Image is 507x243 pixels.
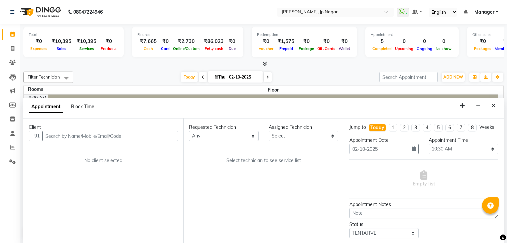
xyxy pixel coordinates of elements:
button: ADD NEW [442,73,465,82]
div: Appointment Time [429,137,498,144]
div: ₹0 [297,38,316,45]
input: Search by Name/Mobile/Email/Code [42,131,178,141]
li: 3 [411,124,420,131]
span: Services [78,46,96,51]
div: Status [349,221,419,228]
div: Today [370,124,384,131]
div: No client selected [45,157,162,164]
div: Appointment [371,32,453,38]
span: Prepaid [278,46,295,51]
div: ₹0 [29,38,49,45]
div: Redemption [257,32,352,38]
span: Voucher [257,46,275,51]
input: Search Appointment [379,72,438,82]
div: ₹0 [337,38,352,45]
img: logo [17,3,63,21]
span: Filter Technician [28,74,60,80]
span: Cash [142,46,155,51]
li: 2 [400,124,409,131]
div: Appointment Notes [349,201,498,208]
div: ₹10,395 [49,38,74,45]
div: Appointment Date [349,137,419,144]
div: ₹0 [257,38,275,45]
span: Sales [55,46,68,51]
li: 7 [457,124,465,131]
span: Thu [213,75,227,80]
div: ₹0 [316,38,337,45]
span: Petty cash [203,46,225,51]
span: Appointment [29,101,63,113]
button: Close [489,101,498,111]
div: Finance [137,32,238,38]
li: 1 [389,124,397,131]
span: Ongoing [415,46,434,51]
span: Card [159,46,171,51]
span: Manager [474,9,494,16]
span: Upcoming [393,46,415,51]
span: ADD NEW [443,75,463,80]
span: Gift Cards [316,46,337,51]
li: 4 [423,124,431,131]
span: Package [297,46,316,51]
div: ₹1,575 [275,38,297,45]
div: Client [29,124,178,131]
span: Expenses [29,46,49,51]
span: Packages [472,46,493,51]
div: Requested Technician [189,124,259,131]
b: 08047224946 [73,3,103,21]
span: Select technician to see service list [226,157,301,164]
iframe: chat widget [479,216,500,236]
div: Weeks [479,124,494,131]
span: Floor [48,86,499,94]
input: 2025-10-02 [227,72,260,82]
span: No show [434,46,453,51]
div: ₹10,395 [74,38,99,45]
li: 8 [468,124,477,131]
div: ₹0 [472,38,493,45]
div: Total [29,32,118,38]
input: yyyy-mm-dd [349,144,409,154]
span: Products [99,46,118,51]
div: 0 [434,38,453,45]
span: Online/Custom [171,46,201,51]
div: 9:00 AM [27,95,48,102]
li: 5 [434,124,443,131]
div: Jump to [349,124,366,131]
div: ₹0 [99,38,118,45]
div: ₹0 [159,38,171,45]
span: Wallet [337,46,352,51]
span: Today [181,72,198,82]
div: Rooms [24,86,48,93]
button: +91 [29,131,43,141]
div: 0 [415,38,434,45]
span: Completed [371,46,393,51]
li: 6 [445,124,454,131]
div: 5 [371,38,393,45]
div: ₹0 [226,38,238,45]
div: ₹7,665 [137,38,159,45]
div: 0 [393,38,415,45]
span: Due [227,46,237,51]
div: Assigned Technician [269,124,338,131]
div: ₹2,730 [171,38,201,45]
span: Empty list [413,170,435,187]
div: ₹86,023 [201,38,226,45]
span: Block Time [71,104,94,110]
